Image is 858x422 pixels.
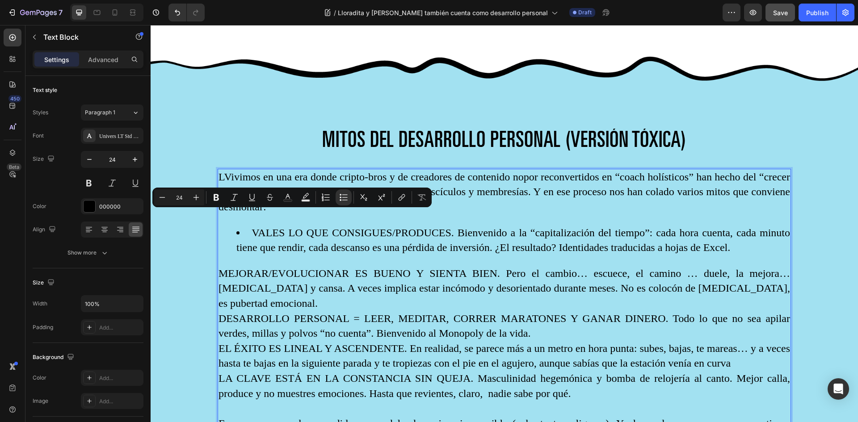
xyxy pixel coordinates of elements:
div: Color [33,202,46,210]
div: 450 [8,95,21,102]
span: Lloradita y [PERSON_NAME] también cuenta como desarrollo personal [338,8,548,17]
div: Publish [806,8,829,17]
li: VALES LO QUE CONSIGUES/PRODUCES. Bienvenido a la “capitalización del tiempo”: cada hora cuenta, c... [86,201,639,230]
p: LA CLAVE ESTÁ EN LA CONSTANCIA SIN QUEJA. Masculinidad hegemónica y bomba de relojería al canto. ... [68,346,639,376]
div: Align [33,224,58,236]
iframe: Design area [151,25,858,422]
p: 7 [59,7,63,18]
p: En resumen: nos han vendido un modelo de mejora inaccesible (y bastante peligroso). Y claro, al c... [68,391,639,421]
div: Undo/Redo [168,4,205,21]
button: Save [765,4,795,21]
div: Show more [67,248,109,257]
p: Settings [44,55,69,64]
div: Add... [99,397,141,405]
div: Width [33,300,47,308]
button: Paragraph 1 [81,104,143,121]
div: Add... [99,324,141,332]
span: Paragraph 1 [85,109,115,117]
div: Background [33,351,76,364]
span: MITOS DEL DESARROLLO PERSONAL (VERSIÓN TÓXICA) [172,106,535,128]
div: 000000 [99,203,141,211]
button: Show more [33,245,143,261]
div: Font [33,132,44,140]
p: Text Block [43,32,119,42]
div: Text style [33,86,57,94]
p: EL ÉXITO ES LINEAL Y ASCENDENTE. En realidad, se parece más a un metro en hora punta: subes, baja... [68,316,639,346]
div: Beta [7,163,21,171]
span: Save [773,9,788,17]
button: 7 [4,4,67,21]
div: Image [33,397,48,405]
span: Draft [578,8,592,17]
div: Univers LT Std Condensed [99,132,141,140]
span: / [334,8,336,17]
div: Size [33,153,56,165]
div: Color [33,374,46,382]
div: Styles [33,109,48,117]
div: Add... [99,374,141,382]
div: Open Intercom Messenger [828,378,849,400]
div: Rich Text Editor. Editing area: main [67,144,640,422]
div: Size [33,277,56,289]
p: LVivimos en una era donde cripto-bros y de creadores de contenido nopor reconvertidos en “coach h... [68,145,639,190]
div: Padding [33,323,53,331]
p: Advanced [88,55,118,64]
input: Auto [81,296,143,312]
div: Editor contextual toolbar [152,188,432,207]
p: DESARROLLO PERSONAL = LEER, MEDITAR, CORRER MARATONES Y GANAR DINERO. Todo lo que no sea apilar v... [68,286,639,316]
p: MEJORAR/EVOLUCIONAR ES BUENO Y SIENTA BIEN. Pero el cambio… escuece, el camino … duele, la mejora... [68,241,639,286]
button: Publish [799,4,836,21]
